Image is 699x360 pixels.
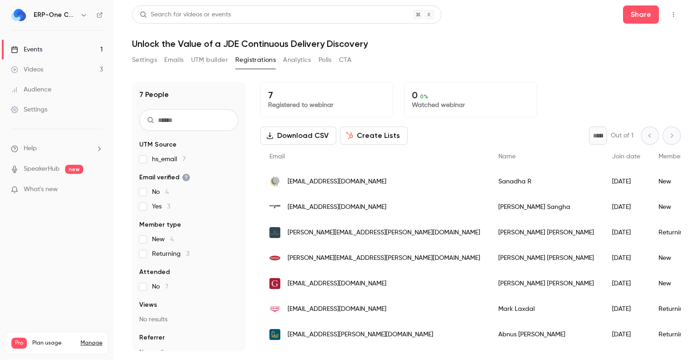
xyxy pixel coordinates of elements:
[24,144,37,153] span: Help
[412,101,529,110] p: Watched webinar
[81,340,102,347] a: Manage
[170,236,174,243] span: 4
[269,176,280,187] img: wilburellis.com
[603,194,649,220] div: [DATE]
[152,188,169,197] span: No
[139,140,238,357] section: facet-groups
[152,155,186,164] span: hs_email
[11,8,26,22] img: ERP-One Consulting Inc.
[269,153,285,160] span: Email
[269,227,280,238] img: pinal.gov
[269,329,280,340] img: lethbridge.ca
[412,90,529,101] p: 0
[139,333,165,342] span: Referrer
[319,53,332,67] button: Polls
[283,53,311,67] button: Analytics
[164,53,183,67] button: Emails
[139,300,157,309] span: Views
[288,330,433,340] span: [EMAIL_ADDRESS][PERSON_NAME][DOMAIN_NAME]
[152,249,189,259] span: Returning
[288,254,480,263] span: [PERSON_NAME][EMAIL_ADDRESS][PERSON_NAME][DOMAIN_NAME]
[612,153,640,160] span: Join date
[139,140,177,149] span: UTM Source
[603,271,649,296] div: [DATE]
[24,185,58,194] span: What's new
[132,53,157,67] button: Settings
[623,5,659,24] button: Share
[11,144,103,153] li: help-dropdown-opener
[152,202,170,211] span: Yes
[489,194,603,220] div: [PERSON_NAME] Sangha
[11,85,51,94] div: Audience
[260,127,336,145] button: Download CSV
[288,304,386,314] span: [EMAIL_ADDRESS][DOMAIN_NAME]
[489,322,603,347] div: Abnus [PERSON_NAME]
[140,10,231,20] div: Search for videos or events
[191,53,228,67] button: UTM builder
[288,279,386,289] span: [EMAIL_ADDRESS][DOMAIN_NAME]
[152,282,168,291] span: No
[139,173,190,182] span: Email verified
[288,177,386,187] span: [EMAIL_ADDRESS][DOMAIN_NAME]
[132,38,681,49] h1: Unlock the Value of a JDE Continuous Delivery Discovery
[489,271,603,296] div: [PERSON_NAME] [PERSON_NAME]
[489,220,603,245] div: [PERSON_NAME] [PERSON_NAME]
[65,165,83,174] span: new
[11,45,42,54] div: Events
[420,93,428,100] span: 0 %
[139,220,181,229] span: Member type
[269,253,280,264] img: twindisc.com
[11,338,27,349] span: Pro
[139,348,238,357] p: No results
[139,315,238,324] p: No results
[603,296,649,322] div: [DATE]
[139,268,170,277] span: Attended
[339,53,351,67] button: CTA
[11,105,47,114] div: Settings
[603,169,649,194] div: [DATE]
[152,235,174,244] span: New
[611,131,633,140] p: Out of 1
[11,65,43,74] div: Videos
[288,228,480,238] span: [PERSON_NAME][EMAIL_ADDRESS][PERSON_NAME][DOMAIN_NAME]
[24,164,60,174] a: SpeakerHub
[34,10,76,20] h6: ERP-One Consulting Inc.
[167,203,170,210] span: 3
[165,284,168,290] span: 7
[489,245,603,271] div: [PERSON_NAME] [PERSON_NAME]
[165,189,169,195] span: 4
[658,153,698,160] span: Member type
[139,89,169,100] h1: 7 People
[186,251,189,257] span: 3
[269,278,280,289] img: greatland.com
[32,340,75,347] span: Plan usage
[498,153,516,160] span: Name
[489,169,603,194] div: Sanadha R
[182,156,186,162] span: 7
[603,322,649,347] div: [DATE]
[603,220,649,245] div: [DATE]
[288,203,386,212] span: [EMAIL_ADDRESS][DOMAIN_NAME]
[268,90,385,101] p: 7
[603,245,649,271] div: [DATE]
[269,306,280,312] img: fcl.crs
[268,101,385,110] p: Registered to webinar
[235,53,276,67] button: Registrations
[489,296,603,322] div: Mark Laxdal
[269,202,280,213] img: scotforge.com
[340,127,408,145] button: Create Lists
